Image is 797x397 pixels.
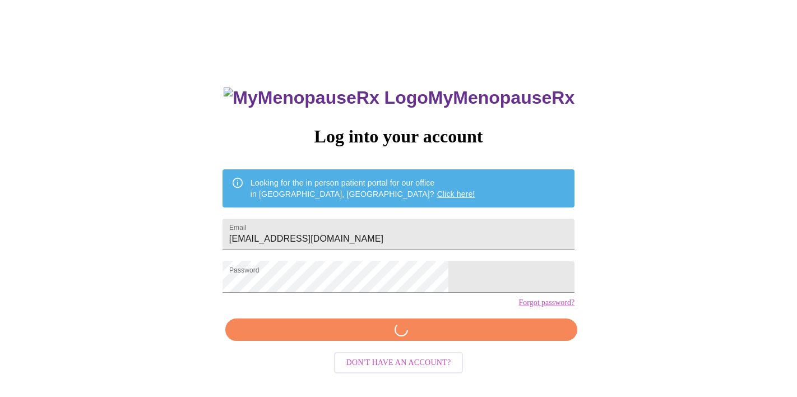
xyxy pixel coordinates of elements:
a: Don't have an account? [331,357,466,367]
a: Forgot password? [518,298,574,307]
div: Looking for the in person patient portal for our office in [GEOGRAPHIC_DATA], [GEOGRAPHIC_DATA]? [251,173,475,204]
h3: MyMenopauseRx [224,87,574,108]
button: Don't have an account? [334,352,464,374]
a: Click here! [437,190,475,198]
h3: Log into your account [223,126,574,147]
img: MyMenopauseRx Logo [224,87,428,108]
span: Don't have an account? [346,356,451,370]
